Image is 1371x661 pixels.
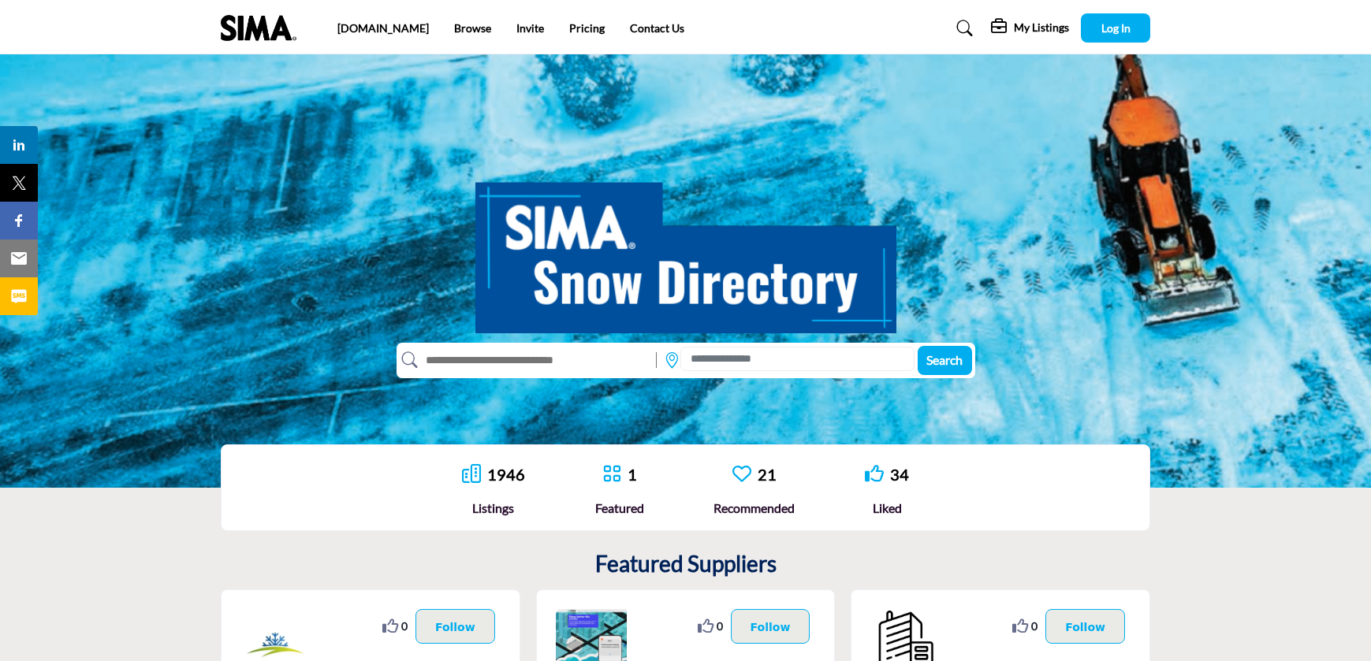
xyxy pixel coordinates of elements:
[595,499,644,518] div: Featured
[602,464,621,485] a: Go to Featured
[1101,21,1131,35] span: Log In
[717,618,723,634] span: 0
[732,464,751,485] a: Go to Recommended
[628,465,637,484] a: 1
[918,346,972,375] button: Search
[475,165,896,333] img: SIMA Snow Directory
[758,465,777,484] a: 21
[454,21,491,35] a: Browse
[751,618,791,635] p: Follow
[713,499,795,518] div: Recommended
[890,465,909,484] a: 34
[462,499,525,518] div: Listings
[401,618,408,634] span: 0
[595,551,777,577] h2: Featured Suppliers
[991,19,1069,38] div: My Listings
[221,15,304,41] img: Site Logo
[569,21,605,35] a: Pricing
[1014,20,1069,35] h5: My Listings
[941,16,983,41] a: Search
[516,21,544,35] a: Invite
[1065,618,1105,635] p: Follow
[415,609,495,644] button: Follow
[1081,13,1150,43] button: Log In
[731,609,810,644] button: Follow
[337,21,429,35] a: [DOMAIN_NAME]
[487,465,525,484] a: 1946
[865,499,909,518] div: Liked
[435,618,475,635] p: Follow
[1045,609,1125,644] button: Follow
[1031,618,1038,634] span: 0
[630,21,684,35] a: Contact Us
[926,352,963,367] span: Search
[652,348,661,372] img: Rectangle%203585.svg
[865,464,884,483] i: Go to Liked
